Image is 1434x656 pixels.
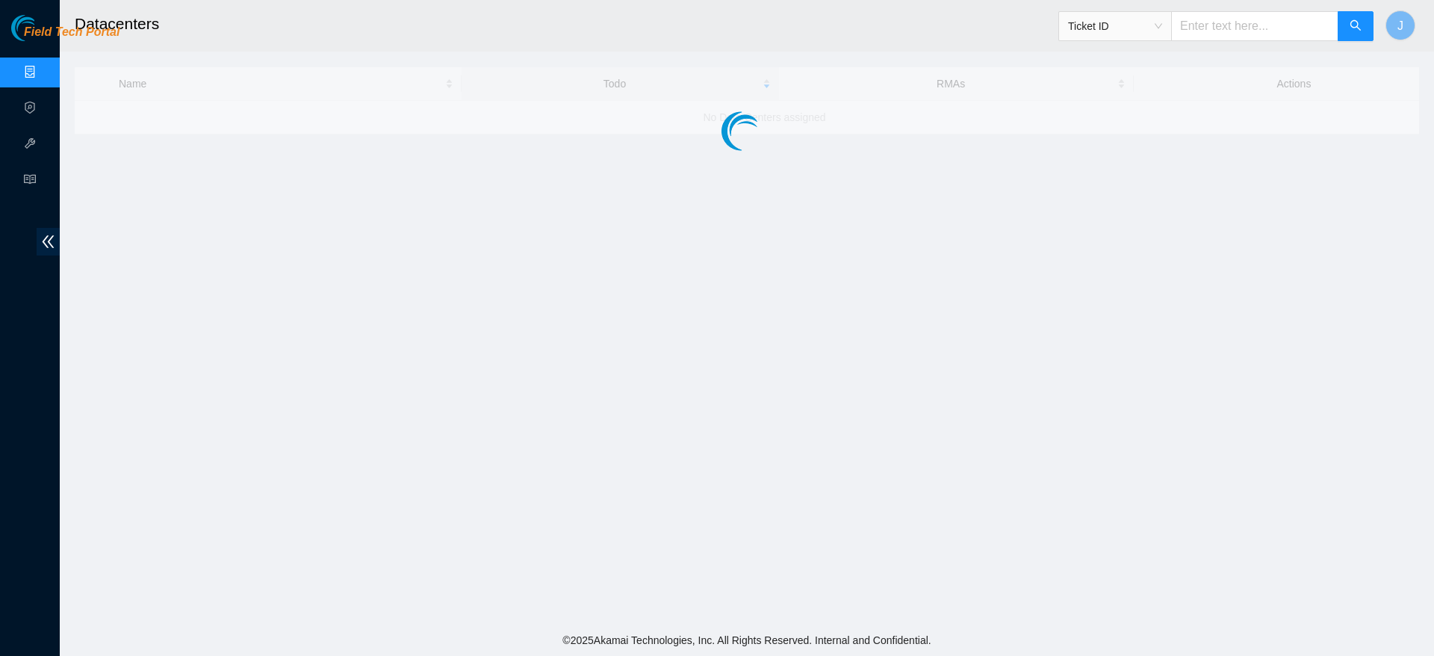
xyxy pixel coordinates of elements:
a: Akamai TechnologiesField Tech Portal [11,27,119,46]
span: read [24,167,36,197]
button: J [1385,10,1415,40]
span: Ticket ID [1068,15,1162,37]
button: search [1338,11,1374,41]
img: Akamai Technologies [11,15,75,41]
span: search [1350,19,1362,34]
span: double-left [37,228,60,256]
input: Enter text here... [1171,11,1338,41]
span: Field Tech Portal [24,25,119,40]
footer: © 2025 Akamai Technologies, Inc. All Rights Reserved. Internal and Confidential. [60,625,1434,656]
span: J [1397,16,1403,35]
